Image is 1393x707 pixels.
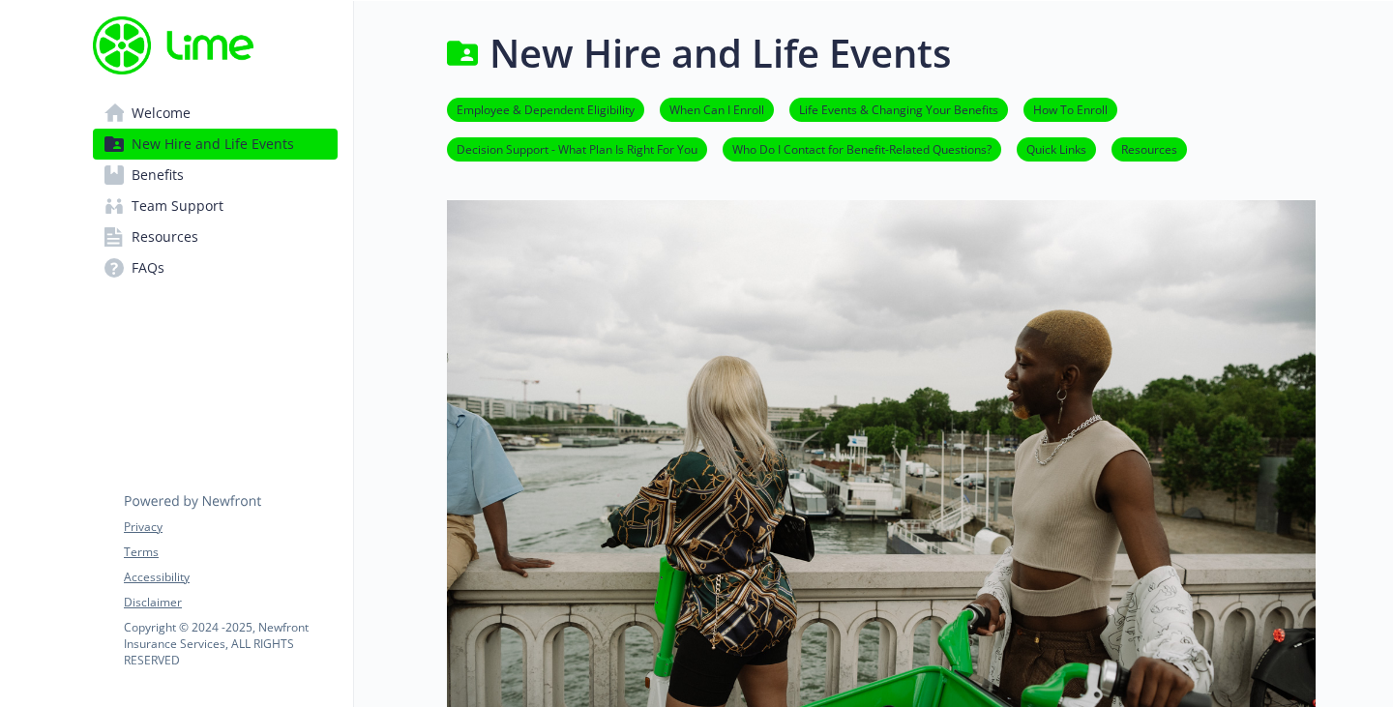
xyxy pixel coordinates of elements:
a: Resources [1111,139,1187,158]
a: When Can I Enroll [660,100,774,118]
a: Disclaimer [124,594,337,611]
a: Accessibility [124,569,337,586]
a: Welcome [93,98,338,129]
a: FAQs [93,252,338,283]
a: Life Events & Changing Your Benefits [789,100,1008,118]
span: Resources [132,221,198,252]
span: Team Support [132,191,223,221]
span: Benefits [132,160,184,191]
a: How To Enroll [1023,100,1117,118]
a: Benefits [93,160,338,191]
a: Team Support [93,191,338,221]
a: Quick Links [1017,139,1096,158]
a: Privacy [124,518,337,536]
a: Employee & Dependent Eligibility [447,100,644,118]
p: Copyright © 2024 - 2025 , Newfront Insurance Services, ALL RIGHTS RESERVED [124,619,337,668]
span: FAQs [132,252,164,283]
span: Welcome [132,98,191,129]
a: Terms [124,544,337,561]
a: Who Do I Contact for Benefit-Related Questions? [723,139,1001,158]
a: Decision Support - What Plan Is Right For You [447,139,707,158]
span: New Hire and Life Events [132,129,294,160]
h1: New Hire and Life Events [489,24,951,82]
a: New Hire and Life Events [93,129,338,160]
a: Resources [93,221,338,252]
